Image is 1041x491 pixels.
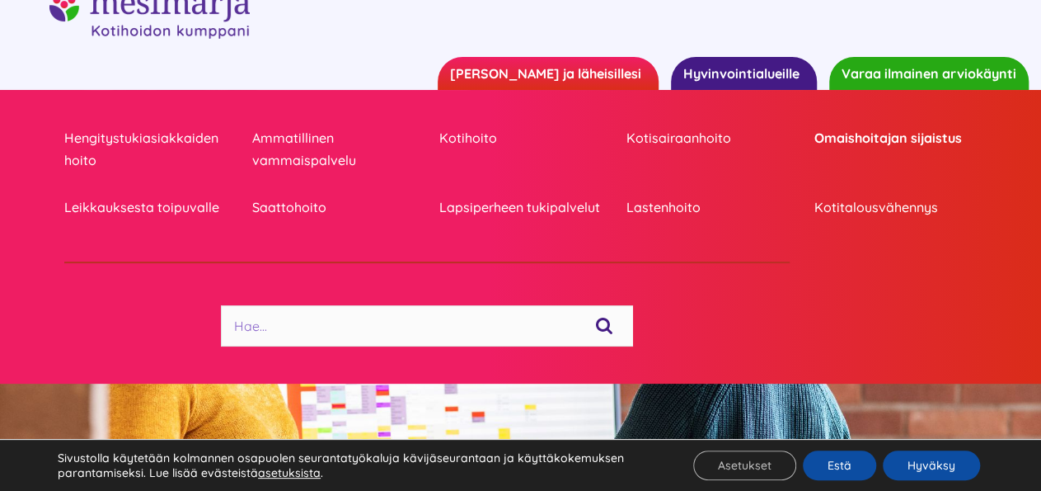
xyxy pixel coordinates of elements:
[439,127,602,149] a: Kotihoito
[258,465,321,480] button: asetuksista
[814,127,977,149] a: Omaishoitajan sijaistus
[439,196,602,219] a: Lapsiperheen tukipalvelut
[438,57,659,90] a: [PERSON_NAME] ja läheisillesi
[64,196,227,219] a: Leikkauksesta toipuvalle
[626,127,789,149] a: Kotisairaanhoito
[626,196,789,219] a: Lastenhoito
[58,451,659,480] p: Sivustolla käytetään kolmannen osapuolen seurantatyökaluja kävijäseurantaan ja käyttäkokemuksen p...
[803,451,876,480] button: Estä
[64,127,227,172] a: Hengitystukiasiakkaiden hoito
[693,451,796,480] button: Asetukset
[829,57,1029,90] a: Varaa ilmainen arviokäynti
[883,451,980,480] button: Hyväksy
[251,196,414,219] a: Saattohoito
[251,127,414,172] a: Ammatillinen vammaispalvelu
[584,305,625,347] input: Haku
[671,57,817,90] a: Hyvinvointialueille
[814,196,977,219] a: Kotitalousvähennys
[221,305,633,347] input: Hae...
